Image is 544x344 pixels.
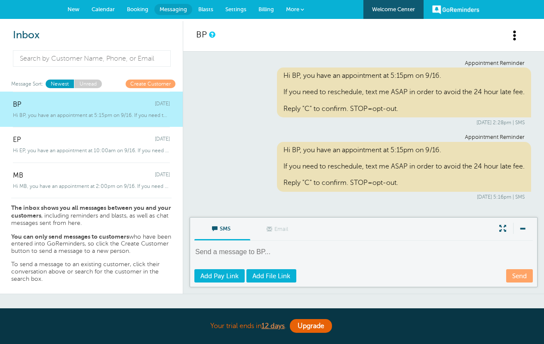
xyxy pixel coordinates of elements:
span: More [286,6,299,12]
span: Hi BP, you have an appointment at 5:15pm on 9/16. If you need to resched [13,112,170,118]
span: [DATE] [155,136,170,144]
strong: You can only send messages to customers [11,233,129,240]
span: Booking [127,6,148,12]
p: , including reminders and blasts, as well as chat messages sent from here. [11,204,172,227]
a: Send [506,269,533,283]
input: Search by Customer Name, Phone, or Email [13,50,171,67]
a: Unread [74,80,102,88]
a: 12 days [261,322,285,330]
strong: free month [220,307,264,316]
span: Blasts [198,6,213,12]
div: [DATE] 5:16pm | SMS [203,194,525,200]
h2: Inbox [13,29,170,42]
p: who have been entered into GoReminders, so click the Create Customer button to send a message to ... [11,233,172,255]
a: Create Customer [126,80,175,88]
span: Hi MB, you have an appointment at 2:00pm on 9/16. If you need to resched [13,183,170,189]
span: BP [13,101,22,109]
span: Messaging [160,6,187,12]
a: Newest [46,80,74,88]
div: [DATE] 2:28pm | SMS [203,120,525,126]
span: Billing [258,6,274,12]
span: Calendar [92,6,115,12]
span: Message Sort: [11,80,43,88]
div: Hi BP, you have an appointment at 5:15pm on 9/16. If you need to reschedule, text me ASAP in orde... [277,68,531,117]
span: MB [13,172,23,180]
a: Add File Link [246,269,296,283]
a: Add Pay Link [194,269,245,283]
a: This is a history of all communications between GoReminders and your customer. [209,32,214,37]
a: Upgrade [290,319,332,333]
span: Add File Link [252,273,290,279]
a: BP [196,30,207,40]
span: Hi EP, you have an appointment at 10:00am on 9/16. If you need to resche [13,147,170,154]
span: Add Pay Link [200,273,239,279]
span: [DATE] [155,172,170,180]
span: Email [257,218,300,239]
a: Messaging [154,4,192,15]
label: This customer does not have an email address. [250,218,306,241]
a: Refer someone to us! [268,307,350,316]
div: Appointment Reminder [203,60,525,67]
span: Settings [225,6,246,12]
span: SMS [201,218,244,238]
strong: The inbox shows you all messages between you and your customers [11,204,171,219]
span: [DATE] [155,101,170,109]
div: Hi BP, you have an appointment at 5:15pm on 9/16. If you need to reschedule, text me ASAP in orde... [277,142,531,192]
div: Your trial ends in . [57,317,487,335]
div: Appointment Reminder [203,134,525,141]
p: To send a message to an existing customer, click their conversation above or search for the custo... [11,261,172,283]
span: EP [13,136,21,144]
span: New [68,6,80,12]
